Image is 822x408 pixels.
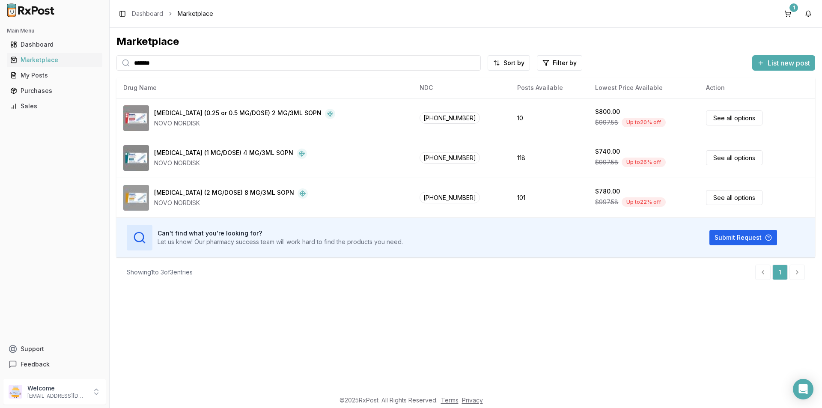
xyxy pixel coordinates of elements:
a: 1 [772,265,788,280]
div: [MEDICAL_DATA] (1 MG/DOSE) 4 MG/3ML SOPN [154,149,293,159]
nav: breadcrumb [132,9,213,18]
div: Open Intercom Messenger [793,379,813,399]
span: List new post [768,58,810,68]
button: Dashboard [3,38,106,51]
img: RxPost Logo [3,3,58,17]
div: Marketplace [10,56,99,64]
a: See all options [706,110,762,125]
div: [MEDICAL_DATA] (0.25 or 0.5 MG/DOSE) 2 MG/3ML SOPN [154,109,322,119]
button: Feedback [3,357,106,372]
div: Showing 1 to 3 of 3 entries [127,268,193,277]
div: Dashboard [10,40,99,49]
a: My Posts [7,68,102,83]
button: Marketplace [3,53,106,67]
div: Purchases [10,86,99,95]
img: Ozempic (1 MG/DOSE) 4 MG/3ML SOPN [123,145,149,171]
div: [MEDICAL_DATA] (2 MG/DOSE) 8 MG/3ML SOPN [154,188,294,199]
th: Lowest Price Available [588,77,699,98]
span: Filter by [553,59,577,67]
span: Marketplace [178,9,213,18]
div: Up to 22 % off [622,197,666,207]
button: My Posts [3,68,106,82]
div: 1 [789,3,798,12]
a: List new post [752,60,815,68]
h3: Can't find what you're looking for? [158,229,403,238]
a: Sales [7,98,102,114]
th: Action [699,77,815,98]
div: Marketplace [116,35,815,48]
div: NOVO NORDISK [154,119,335,128]
td: 10 [510,98,589,138]
p: [EMAIL_ADDRESS][DOMAIN_NAME] [27,393,87,399]
th: NDC [413,77,510,98]
div: $740.00 [595,147,620,156]
img: Ozempic (2 MG/DOSE) 8 MG/3ML SOPN [123,185,149,211]
a: Purchases [7,83,102,98]
a: Privacy [462,396,483,404]
button: Purchases [3,84,106,98]
span: Sort by [503,59,524,67]
a: See all options [706,150,762,165]
div: Sales [10,102,99,110]
div: $780.00 [595,187,620,196]
div: NOVO NORDISK [154,199,308,207]
a: Terms [441,396,459,404]
th: Posts Available [510,77,589,98]
p: Welcome [27,384,87,393]
button: Filter by [537,55,582,71]
button: Sort by [488,55,530,71]
img: User avatar [9,385,22,399]
span: [PHONE_NUMBER] [420,112,480,124]
nav: pagination [755,265,805,280]
span: $997.58 [595,118,618,127]
button: Sales [3,99,106,113]
button: 1 [781,7,795,21]
th: Drug Name [116,77,413,98]
span: [PHONE_NUMBER] [420,152,480,164]
button: List new post [752,55,815,71]
div: My Posts [10,71,99,80]
span: [PHONE_NUMBER] [420,192,480,203]
td: 101 [510,178,589,217]
div: NOVO NORDISK [154,159,307,167]
td: 118 [510,138,589,178]
h2: Main Menu [7,27,102,34]
a: Dashboard [7,37,102,52]
img: Ozempic (0.25 or 0.5 MG/DOSE) 2 MG/3ML SOPN [123,105,149,131]
button: Support [3,341,106,357]
span: Feedback [21,360,50,369]
div: Up to 26 % off [622,158,666,167]
div: $800.00 [595,107,620,116]
span: $997.58 [595,198,618,206]
a: See all options [706,190,762,205]
a: Dashboard [132,9,163,18]
div: Up to 20 % off [622,118,666,127]
a: Marketplace [7,52,102,68]
button: Submit Request [709,230,777,245]
p: Let us know! Our pharmacy success team will work hard to find the products you need. [158,238,403,246]
span: $997.58 [595,158,618,167]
